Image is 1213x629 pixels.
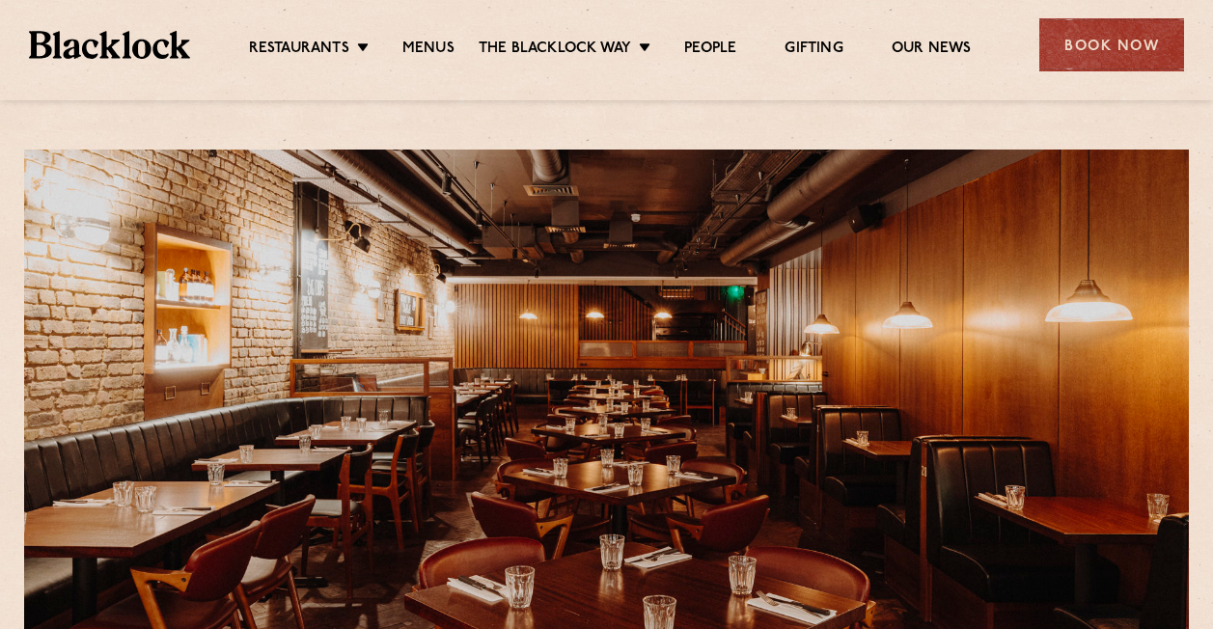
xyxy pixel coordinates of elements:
[1039,18,1184,71] div: Book Now
[684,40,736,61] a: People
[29,31,190,58] img: BL_Textured_Logo-footer-cropped.svg
[892,40,972,61] a: Our News
[785,40,842,61] a: Gifting
[402,40,455,61] a: Menus
[479,40,631,61] a: The Blacklock Way
[249,40,349,61] a: Restaurants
